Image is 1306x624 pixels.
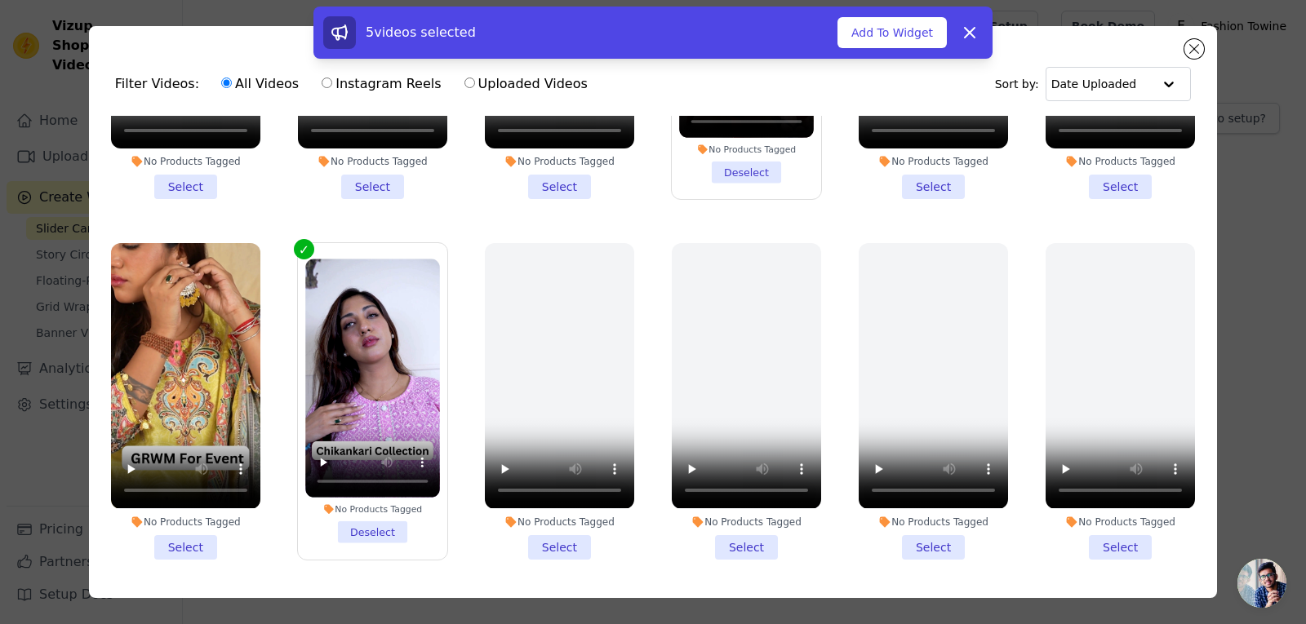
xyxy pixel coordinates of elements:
[1046,155,1195,168] div: No Products Tagged
[859,516,1008,529] div: No Products Tagged
[111,155,260,168] div: No Products Tagged
[485,516,634,529] div: No Products Tagged
[220,73,300,95] label: All Videos
[298,155,447,168] div: No Products Tagged
[1046,516,1195,529] div: No Products Tagged
[995,67,1192,101] div: Sort by:
[859,155,1008,168] div: No Products Tagged
[111,516,260,529] div: No Products Tagged
[366,24,476,40] span: 5 videos selected
[837,17,947,48] button: Add To Widget
[1237,559,1286,608] a: Open chat
[115,65,597,103] div: Filter Videos:
[464,73,589,95] label: Uploaded Videos
[305,504,440,516] div: No Products Tagged
[672,516,821,529] div: No Products Tagged
[485,155,634,168] div: No Products Tagged
[321,73,442,95] label: Instagram Reels
[679,144,814,155] div: No Products Tagged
